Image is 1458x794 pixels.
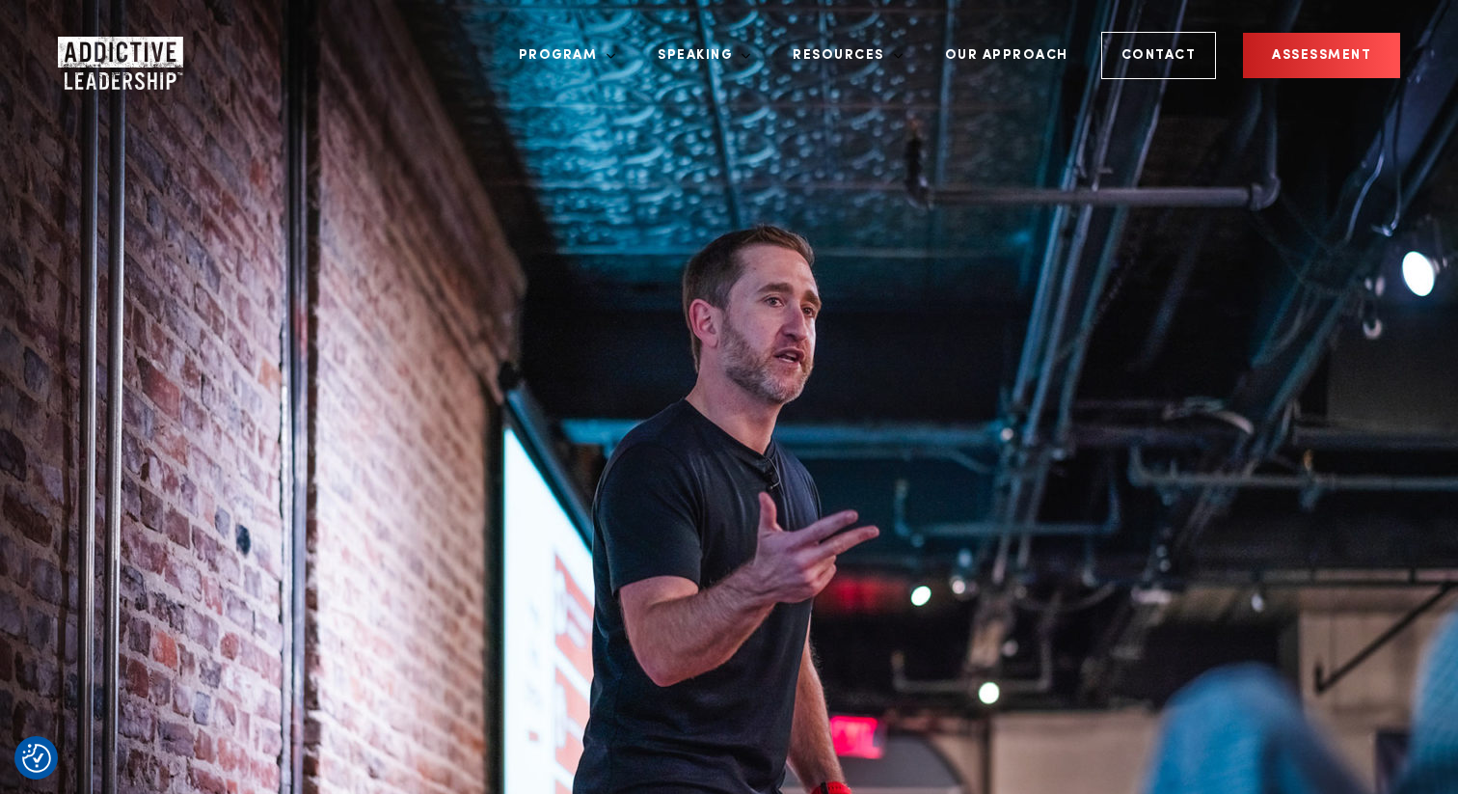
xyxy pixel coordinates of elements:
[504,19,617,92] a: Program
[1101,32,1217,79] a: Contact
[643,19,751,92] a: Speaking
[58,37,174,75] a: Home
[1243,33,1400,78] a: Assessment
[22,744,51,773] img: Revisit consent button
[778,19,904,92] a: Resources
[931,19,1083,92] a: Our Approach
[22,744,51,773] button: Consent Preferences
